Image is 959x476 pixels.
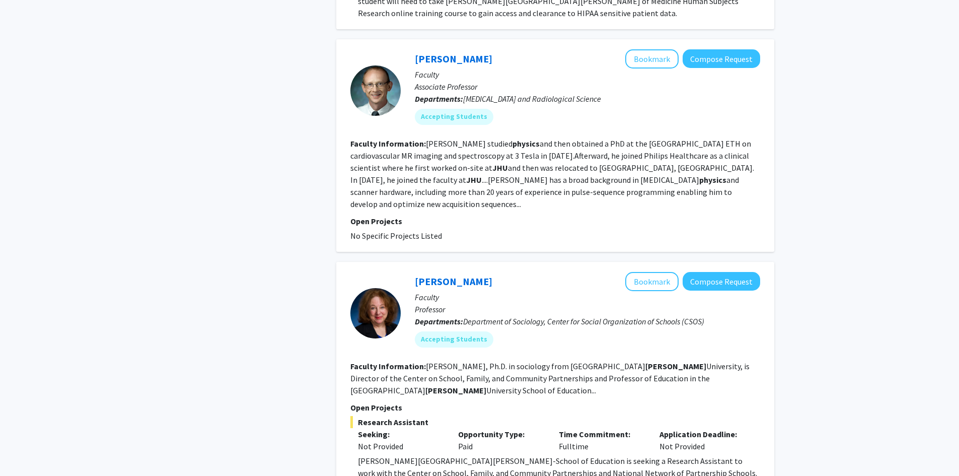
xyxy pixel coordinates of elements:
[350,361,750,395] fg-read-more: [PERSON_NAME], Ph.D. in sociology from [GEOGRAPHIC_DATA] University, is Director of the Center on...
[415,291,760,303] p: Faculty
[415,69,760,81] p: Faculty
[415,331,493,348] mat-chip: Accepting Students
[350,231,442,241] span: No Specific Projects Listed
[415,109,493,125] mat-chip: Accepting Students
[415,303,760,315] p: Professor
[451,428,551,452] div: Paid
[415,52,492,65] a: [PERSON_NAME]
[683,49,760,68] button: Compose Request to Michael Schär
[625,272,679,291] button: Add Joyce Epstein to Bookmarks
[350,139,754,209] fg-read-more: [PERSON_NAME] studied and then obtained a PhD at the [GEOGRAPHIC_DATA] ETH on cardiovascular MR i...
[466,175,482,185] b: JHU
[415,94,463,104] b: Departments:
[358,440,444,452] div: Not Provided
[350,401,760,414] p: Open Projects
[683,272,760,291] button: Compose Request to Joyce Epstein
[350,215,760,227] p: Open Projects
[699,175,726,185] b: physics
[415,275,492,288] a: [PERSON_NAME]
[645,361,706,371] b: [PERSON_NAME]
[458,428,544,440] p: Opportunity Type:
[559,428,644,440] p: Time Commitment:
[625,49,679,69] button: Add Michael Schär to Bookmarks
[551,428,652,452] div: Fulltime
[492,163,508,173] b: JHU
[463,316,704,326] span: Department of Sociology, Center for Social Organization of Schools (CSOS)
[652,428,753,452] div: Not Provided
[425,385,486,395] b: [PERSON_NAME]
[8,431,43,468] iframe: Chat
[415,81,760,93] p: Associate Professor
[350,361,426,371] b: Faculty Information:
[512,139,540,149] b: physics
[358,428,444,440] p: Seeking:
[350,416,760,428] span: Research Assistant
[415,316,463,326] b: Departments:
[350,139,426,149] b: Faculty Information:
[463,94,601,104] span: [MEDICAL_DATA] and Radiological Science
[659,428,745,440] p: Application Deadline:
